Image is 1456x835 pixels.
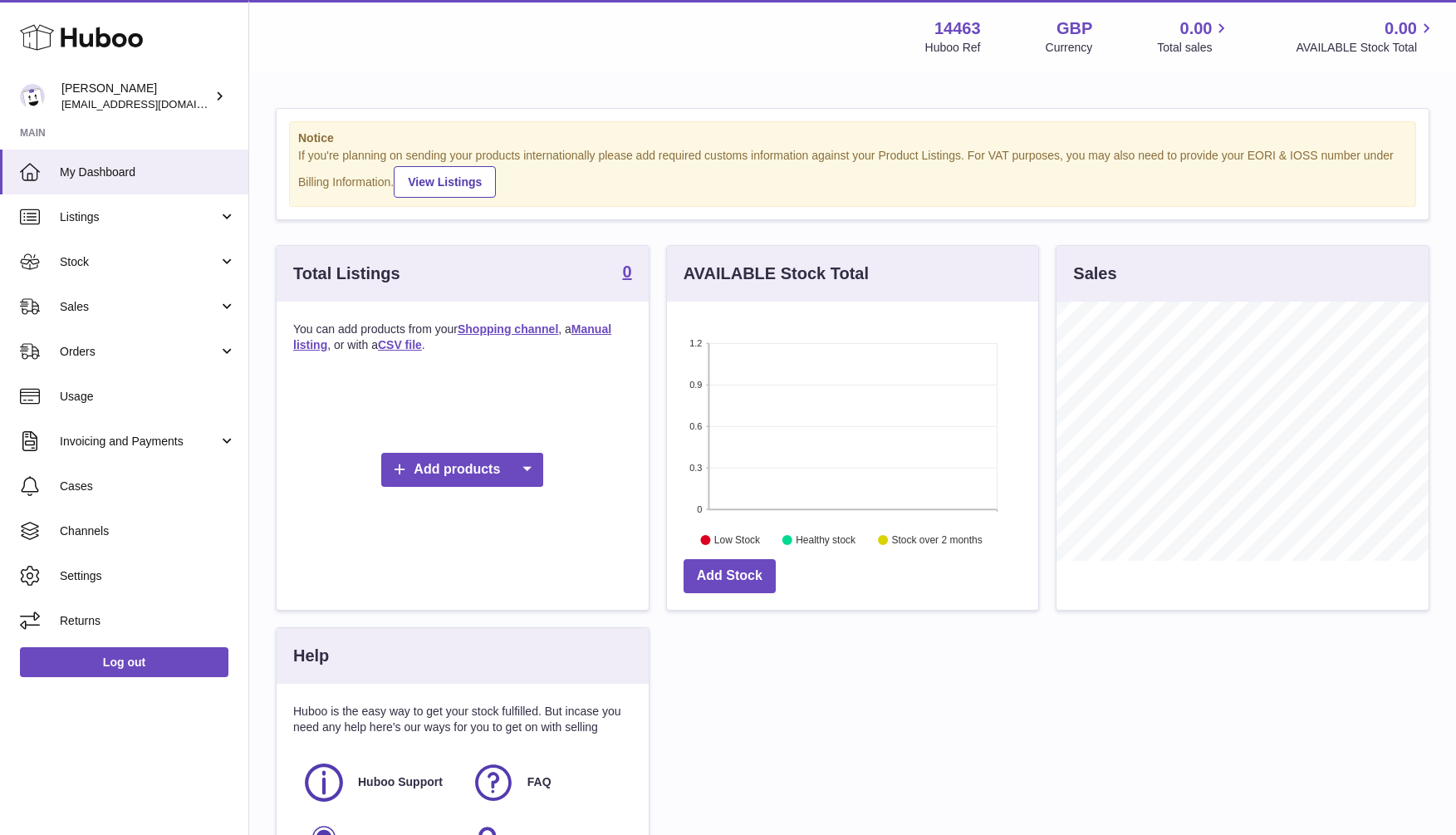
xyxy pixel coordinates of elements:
text: 0 [697,504,702,514]
strong: GBP [1056,17,1092,40]
p: Huboo is the easy way to get your stock fulfilled. But incase you need any help here's our ways f... [293,704,632,735]
span: FAQ [527,774,552,790]
text: Healthy stock [796,534,856,546]
a: Huboo Support [301,760,454,805]
span: My Dashboard [60,165,236,180]
a: Add products [381,453,543,487]
span: 0.00 [1385,17,1417,40]
span: Settings [60,568,236,584]
img: oscarmadams47@gmail.com [20,84,45,109]
span: [EMAIL_ADDRESS][DOMAIN_NAME] [61,97,244,111]
a: Shopping channel [458,322,558,336]
h3: Help [293,645,329,667]
span: Sales [60,299,218,315]
span: Huboo Support [358,774,443,790]
text: 0.3 [689,463,702,473]
strong: Notice [298,130,1407,146]
h3: Sales [1073,263,1116,285]
span: Stock [60,254,218,270]
a: Add Stock [684,559,776,593]
p: You can add products from your , a , or with a . [293,322,632,353]
text: 0.9 [689,380,702,390]
text: Low Stock [714,534,761,546]
a: 0.00 Total sales [1157,17,1231,56]
strong: 14463 [934,17,981,40]
span: Invoicing and Payments [60,434,218,449]
strong: 0 [623,263,632,280]
a: 0.00 AVAILABLE Stock Total [1296,17,1436,56]
text: Stock over 2 months [892,534,983,546]
span: 0.00 [1180,17,1213,40]
text: 1.2 [689,338,702,348]
div: Currency [1046,40,1093,56]
span: Channels [60,523,236,539]
div: If you're planning on sending your products internationally please add required customs informati... [298,148,1407,198]
a: CSV file [378,338,422,351]
div: [PERSON_NAME] [61,81,211,112]
a: FAQ [471,760,624,805]
span: Returns [60,613,236,629]
span: Cases [60,479,236,494]
div: Huboo Ref [925,40,981,56]
span: Listings [60,209,218,225]
span: Orders [60,344,218,360]
h3: Total Listings [293,263,400,285]
span: Usage [60,389,236,405]
a: View Listings [394,166,496,198]
span: Total sales [1157,40,1231,56]
span: AVAILABLE Stock Total [1296,40,1436,56]
text: 0.6 [689,421,702,431]
a: 0 [623,263,632,283]
a: Manual listing [293,322,611,351]
h3: AVAILABLE Stock Total [684,263,869,285]
a: Log out [20,647,228,677]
